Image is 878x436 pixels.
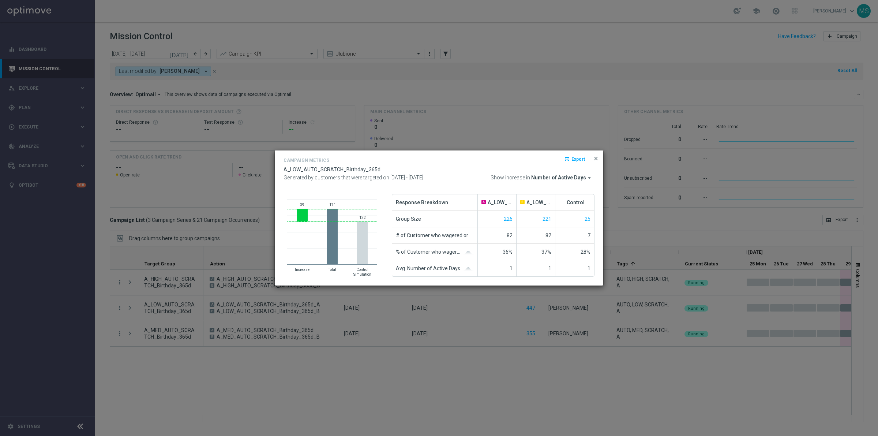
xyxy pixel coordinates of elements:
span: Number of Active Days [531,175,586,181]
span: close [593,156,599,161]
span: 82 [507,232,513,238]
span: [DATE] - [DATE] [390,175,423,180]
span: 1 [588,265,590,271]
text: Control Simulation [353,268,371,276]
span: 28% [581,249,590,255]
button: Number of Active Days arrow_drop_down [531,175,594,181]
text: 132 [359,216,366,220]
span: A_LOW_AUTO_SCRATCH_Birthday_365d_B [526,200,551,206]
text: Total [328,268,336,272]
span: Show unique customers [585,216,590,222]
span: Response Breakdown [396,194,448,210]
span: A_LOW_AUTO_SCRATCH_Birthday_365d_A [488,200,513,206]
span: 37% [541,249,551,255]
span: Group Size [396,211,421,227]
span: Show unique customers [504,216,513,222]
i: arrow_drop_down [586,175,593,181]
text: 171 [329,203,336,207]
span: 7 [588,232,590,238]
img: gaussianGrey.svg [463,251,474,254]
text: Increase [295,268,309,272]
span: 82 [545,232,551,238]
span: 36% [503,249,513,255]
span: Show unique customers [543,216,551,222]
span: 1 [548,265,551,271]
img: gaussianGrey.svg [463,267,474,271]
span: Control [567,200,585,206]
span: Generated by customers that were targeted on [284,175,389,180]
span: # of Customer who wagered or deposited [396,227,474,243]
span: Export [571,157,585,162]
button: open_in_browser Export [563,154,586,163]
span: A_LOW_AUTO_SCRATCH_Birthday_365d [284,167,380,172]
text: 39 [300,203,304,207]
i: open_in_browser [564,156,570,162]
span: % of Customer who wagered or deposited [396,244,463,260]
h4: Campaign Metrics [284,158,329,163]
span: A [481,200,486,204]
span: Avg. Number of Active Days [396,260,460,276]
span: B [520,200,525,204]
span: Show increase in [491,175,530,181]
span: 1 [510,265,513,271]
